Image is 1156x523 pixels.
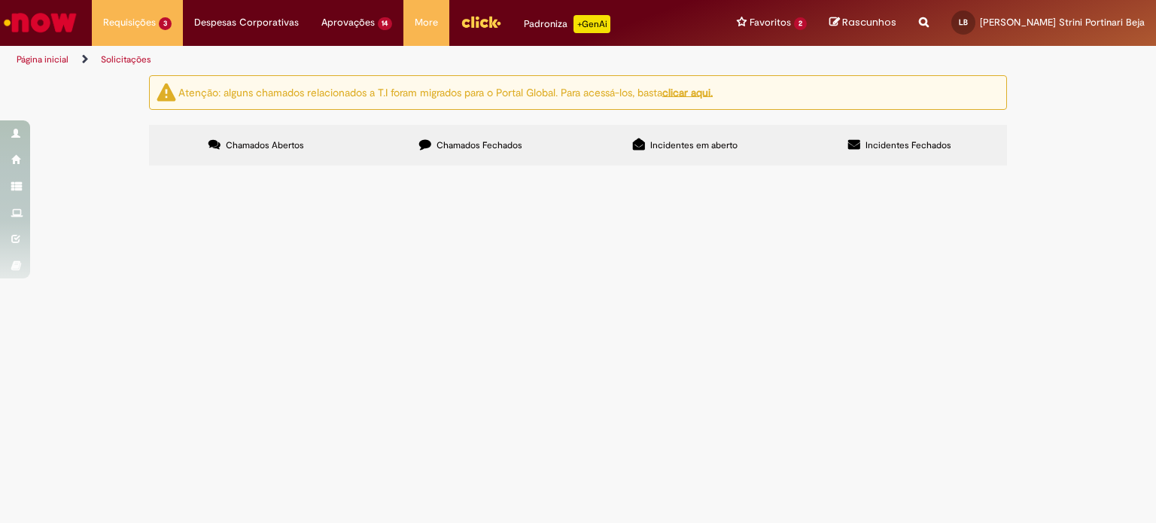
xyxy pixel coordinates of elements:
[159,17,172,30] span: 3
[524,15,610,33] div: Padroniza
[2,8,79,38] img: ServiceNow
[103,15,156,30] span: Requisições
[378,17,393,30] span: 14
[829,16,896,30] a: Rascunhos
[17,53,68,65] a: Página inicial
[11,46,759,74] ul: Trilhas de página
[321,15,375,30] span: Aprovações
[959,17,968,27] span: LB
[194,15,299,30] span: Despesas Corporativas
[750,15,791,30] span: Favoritos
[178,85,713,99] ng-bind-html: Atenção: alguns chamados relacionados a T.I foram migrados para o Portal Global. Para acessá-los,...
[980,16,1145,29] span: [PERSON_NAME] Strini Portinari Beja
[226,139,304,151] span: Chamados Abertos
[865,139,951,151] span: Incidentes Fechados
[794,17,807,30] span: 2
[842,15,896,29] span: Rascunhos
[101,53,151,65] a: Solicitações
[573,15,610,33] p: +GenAi
[415,15,438,30] span: More
[461,11,501,33] img: click_logo_yellow_360x200.png
[662,85,713,99] a: clicar aqui.
[437,139,522,151] span: Chamados Fechados
[650,139,738,151] span: Incidentes em aberto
